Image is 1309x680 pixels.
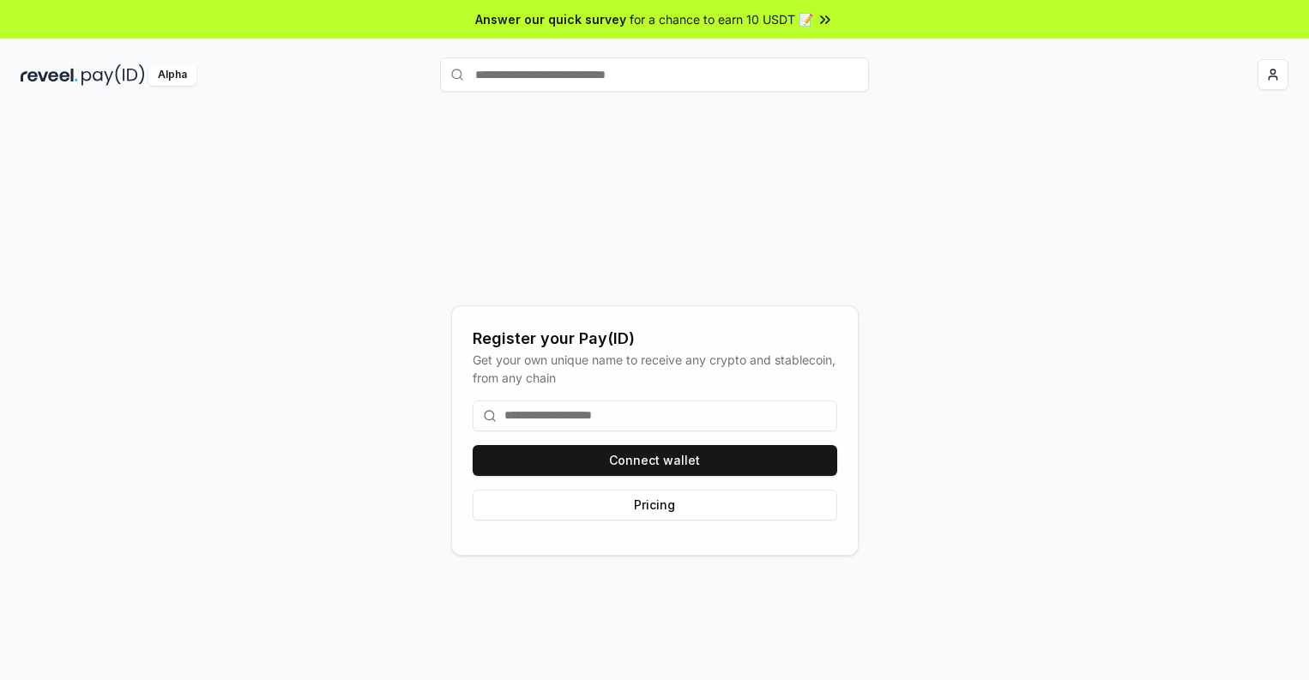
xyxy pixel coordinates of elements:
span: for a chance to earn 10 USDT 📝 [630,10,813,28]
div: Get your own unique name to receive any crypto and stablecoin, from any chain [473,351,837,387]
div: Alpha [148,64,196,86]
img: reveel_dark [21,64,78,86]
span: Answer our quick survey [475,10,626,28]
button: Pricing [473,490,837,521]
button: Connect wallet [473,445,837,476]
div: Register your Pay(ID) [473,327,837,351]
img: pay_id [81,64,145,86]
